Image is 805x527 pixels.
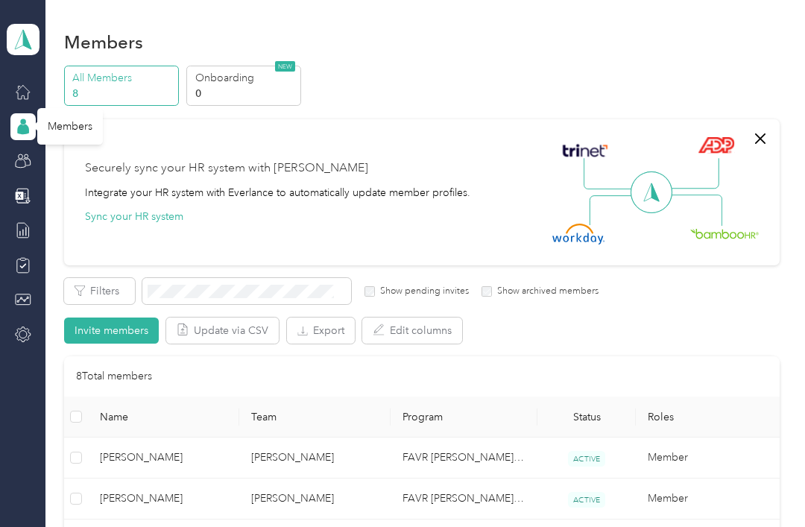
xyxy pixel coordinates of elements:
[552,224,604,244] img: Workday
[559,140,611,161] img: Trinet
[275,61,295,72] span: NEW
[72,86,174,101] p: 8
[85,160,368,177] div: Securely sync your HR system with [PERSON_NAME]
[88,479,239,520] td: Michael E. Sullivan
[391,438,538,479] td: FAVR Bev 1 2024
[239,438,391,479] td: Randy Norton
[287,318,355,344] button: Export
[64,278,135,304] button: Filters
[37,108,103,145] div: Members
[88,438,239,479] td: Matthew D. Bradshaw
[670,195,722,227] img: Line Right Down
[698,136,734,154] img: ADP
[568,492,605,508] span: ACTIVE
[636,397,787,438] th: Roles
[690,228,759,239] img: BambooHR
[537,397,636,438] th: Status
[391,479,538,520] td: FAVR Bev 1 2024
[64,318,159,344] button: Invite members
[100,411,227,423] span: Name
[568,451,605,467] span: ACTIVE
[375,285,469,298] label: Show pending invites
[391,397,538,438] th: Program
[584,158,636,190] img: Line Left Up
[589,195,641,225] img: Line Left Down
[195,70,297,86] p: Onboarding
[72,70,174,86] p: All Members
[239,397,391,438] th: Team
[195,86,297,101] p: 0
[64,34,143,50] h1: Members
[100,449,227,466] span: [PERSON_NAME]
[85,209,183,224] button: Sync your HR system
[722,444,805,527] iframe: Everlance-gr Chat Button Frame
[636,479,787,520] td: Member
[667,158,719,189] img: Line Right Up
[492,285,599,298] label: Show archived members
[362,318,462,344] button: Edit columns
[166,318,279,344] button: Update via CSV
[636,438,787,479] td: Member
[76,368,152,385] p: 8 Total members
[85,185,470,201] div: Integrate your HR system with Everlance to automatically update member profiles.
[239,479,391,520] td: Randy Norton
[100,490,227,507] span: [PERSON_NAME]
[88,397,239,438] th: Name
